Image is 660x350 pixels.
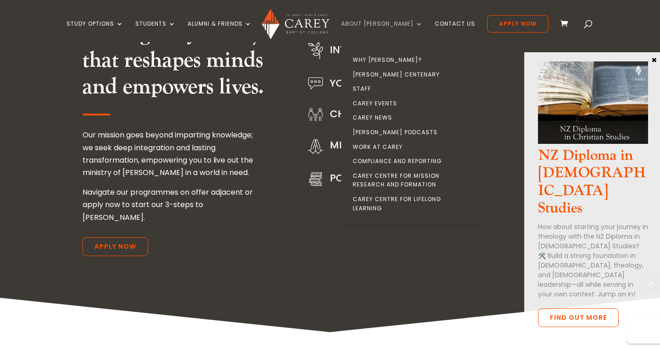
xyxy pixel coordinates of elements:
a: [PERSON_NAME] Centenary [344,67,481,82]
a: Carey Centre for Lifelong Learning [344,192,481,215]
h3: NZ Diploma in [DEMOGRAPHIC_DATA] Studies [538,147,648,222]
img: Hands in prayer position [308,139,323,154]
img: Carey Baptist College [262,9,329,39]
a: Contact Us [435,21,475,42]
a: Youth Ministry [330,76,413,90]
img: Plant [308,42,323,60]
a: Internships [330,43,393,57]
p: Navigate our programmes on offer adjacent or apply now to start our 3-steps to [PERSON_NAME]. [83,186,264,224]
a: Carey Events [344,96,481,111]
a: Study Options [67,21,123,42]
a: Staff [344,82,481,96]
a: [PERSON_NAME] Podcasts [344,125,481,140]
a: Why [PERSON_NAME]? [344,53,481,67]
a: PostGraduate [330,171,410,185]
button: Close [649,55,659,64]
p: How about starting your journey in theology with the NZ Diploma in [DEMOGRAPHIC_DATA] Studies? 🛠️... [538,222,648,299]
a: Carey News [344,110,481,125]
a: Apply Now [487,15,549,33]
img: Stack of books [308,172,323,186]
a: Work at Carey [344,140,481,154]
a: FInd out more [538,308,619,328]
a: Carey Centre for Mission Research and Formation [344,169,481,192]
a: Compliance and Reporting [344,154,481,169]
a: About [PERSON_NAME] [341,21,423,42]
img: Family [308,108,323,121]
a: Mission [330,138,372,152]
a: Students [135,21,176,42]
a: NZ Dip [538,136,648,147]
div: Our mission goes beyond imparting knowledge; we seek deep integration and lasting transformation,... [83,129,264,223]
img: NZ Dip [538,61,648,144]
a: Child and Family Ministry [330,107,471,121]
a: Alumni & Friends [188,21,252,42]
a: Apply Now [83,237,148,257]
img: Speech bubble [308,77,323,89]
